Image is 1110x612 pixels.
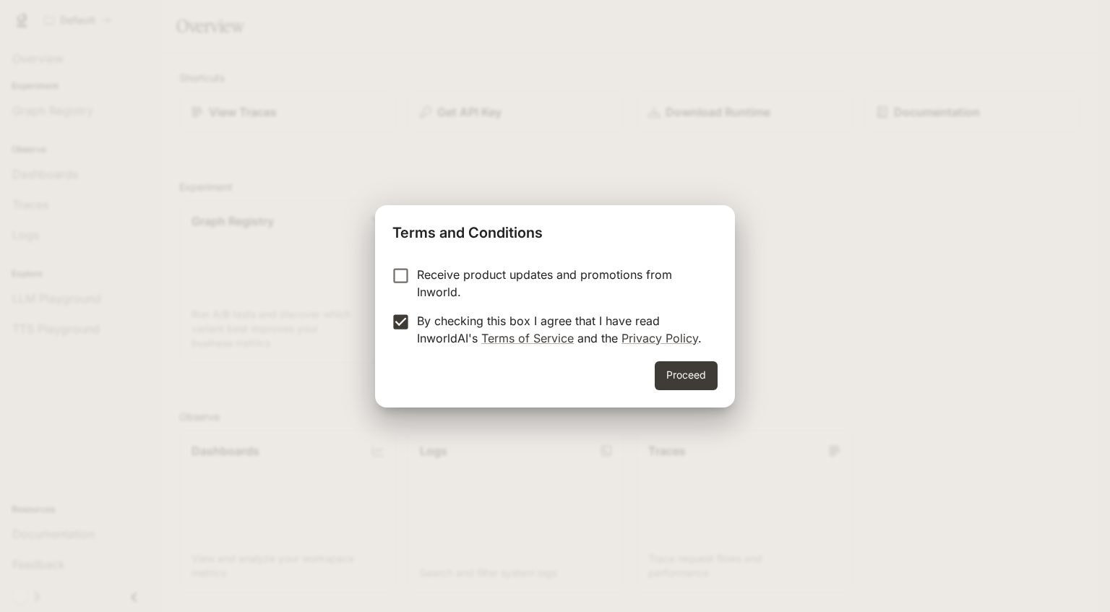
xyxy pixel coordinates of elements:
[417,266,706,301] p: Receive product updates and promotions from Inworld.
[655,361,718,390] button: Proceed
[481,331,574,345] a: Terms of Service
[375,205,735,254] h2: Terms and Conditions
[621,331,698,345] a: Privacy Policy
[417,312,706,347] p: By checking this box I agree that I have read InworldAI's and the .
